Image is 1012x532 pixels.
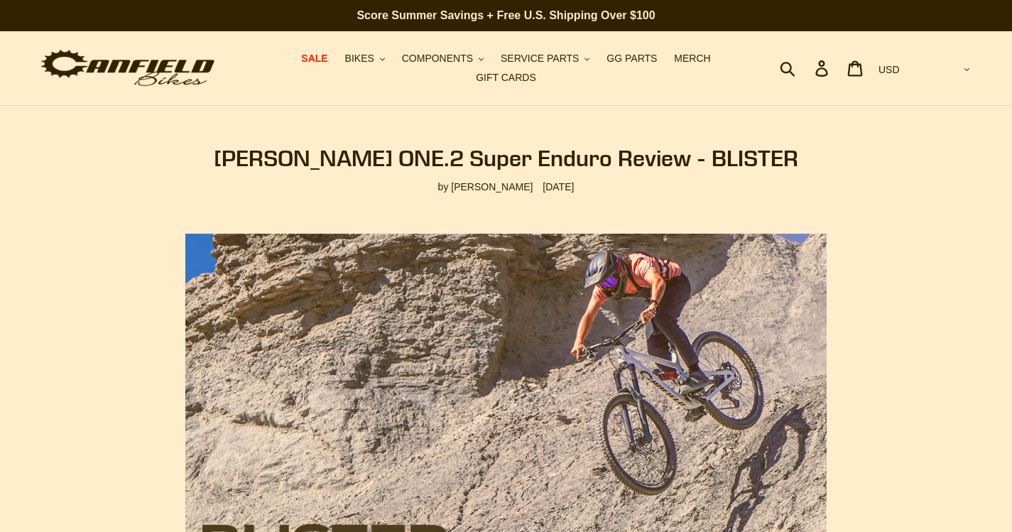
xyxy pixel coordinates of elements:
[476,72,536,84] span: GIFT CARDS
[438,180,533,195] span: by [PERSON_NAME]
[301,53,327,65] span: SALE
[338,49,392,68] button: BIKES
[294,49,334,68] a: SALE
[185,145,827,172] h1: [PERSON_NAME] ONE.2 Super Enduro Review - BLISTER
[543,181,574,192] time: [DATE]
[494,49,597,68] button: SERVICE PARTS
[606,53,657,65] span: GG PARTS
[402,53,473,65] span: COMPONENTS
[39,46,217,91] img: Canfield Bikes
[469,68,543,87] a: GIFT CARDS
[345,53,374,65] span: BIKES
[599,49,664,68] a: GG PARTS
[501,53,579,65] span: SERVICE PARTS
[788,53,824,84] input: Search
[667,49,717,68] a: MERCH
[674,53,710,65] span: MERCH
[395,49,491,68] button: COMPONENTS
